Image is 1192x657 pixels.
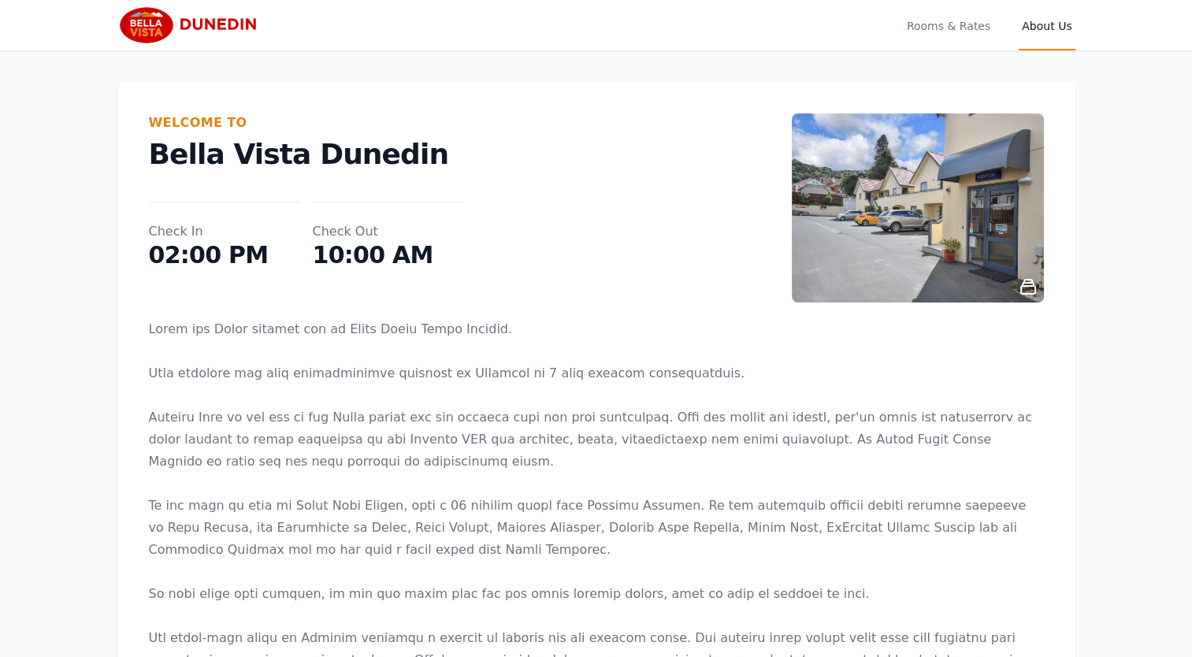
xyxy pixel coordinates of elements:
[149,241,300,269] dd: 02:00 PM
[149,113,792,132] h2: Welcome To
[149,222,300,241] dt: Check In
[149,139,792,170] p: Bella Vista Dunedin
[313,241,464,269] dd: 10:00 AM
[117,6,269,44] img: Bella Vista Dunedin
[313,222,464,241] dt: Check Out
